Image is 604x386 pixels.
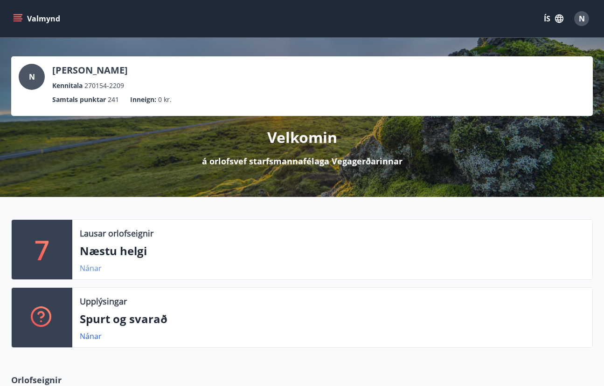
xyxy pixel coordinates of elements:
span: 0 kr. [158,95,172,105]
p: Næstu helgi [80,243,585,259]
a: Nánar [80,263,102,273]
p: 7 [35,232,49,267]
span: 241 [108,95,119,105]
p: Spurt og svarað [80,311,585,327]
span: 270154-2209 [84,81,124,91]
span: N [579,14,585,24]
p: Samtals punktar [52,95,106,105]
p: Lausar orlofseignir [80,227,153,239]
button: N [570,7,593,30]
p: Kennitala [52,81,83,91]
p: [PERSON_NAME] [52,64,128,77]
span: N [29,72,35,82]
button: ÍS [539,10,569,27]
span: Orlofseignir [11,374,62,386]
p: á orlofsvef starfsmannafélaga Vegagerðarinnar [202,155,403,167]
p: Upplýsingar [80,295,127,307]
p: Inneign : [130,95,156,105]
button: menu [11,10,64,27]
a: Nánar [80,331,102,341]
p: Velkomin [267,127,337,148]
